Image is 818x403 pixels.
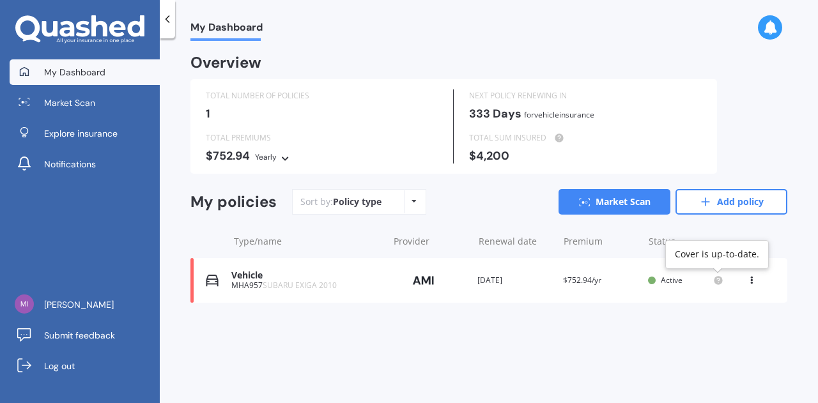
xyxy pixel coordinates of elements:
[469,132,702,144] div: TOTAL SUM INSURED
[44,127,118,140] span: Explore insurance
[675,189,787,215] a: Add policy
[564,235,638,248] div: Premium
[469,106,521,121] b: 333 Days
[649,235,723,248] div: Status
[10,59,160,85] a: My Dashboard
[44,96,95,109] span: Market Scan
[675,248,759,261] div: Cover is up-to-date.
[206,132,438,144] div: TOTAL PREMIUMS
[10,353,160,379] a: Log out
[190,21,263,38] span: My Dashboard
[263,280,337,291] span: SUBARU EXIGA 2010
[469,149,702,162] div: $4,200
[479,235,553,248] div: Renewal date
[477,274,553,287] div: [DATE]
[206,274,219,287] img: Vehicle
[44,360,75,372] span: Log out
[392,268,456,293] img: AMI
[394,235,468,248] div: Provider
[559,189,670,215] a: Market Scan
[255,151,277,163] div: Yearly
[206,107,438,120] div: 1
[15,294,34,314] img: 043237c0b9d0a8133fea9dbf38efcf09
[190,56,261,69] div: Overview
[10,292,160,317] a: [PERSON_NAME]
[563,275,601,285] span: $752.94/yr
[206,149,438,163] div: $752.94
[234,235,383,248] div: Type/name
[44,329,115,342] span: Submit feedback
[44,298,114,311] span: [PERSON_NAME]
[206,89,438,102] div: TOTAL NUMBER OF POLICIES
[333,195,382,208] div: Policy type
[44,66,105,79] span: My Dashboard
[469,89,702,102] div: NEXT POLICY RENEWING IN
[300,195,382,208] div: Sort by:
[10,90,160,116] a: Market Scan
[231,281,382,290] div: MHA957
[44,158,96,171] span: Notifications
[524,109,594,120] span: for Vehicle insurance
[10,151,160,177] a: Notifications
[190,193,277,211] div: My policies
[10,323,160,348] a: Submit feedback
[661,275,683,285] span: Active
[231,270,382,281] div: Vehicle
[10,121,160,146] a: Explore insurance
